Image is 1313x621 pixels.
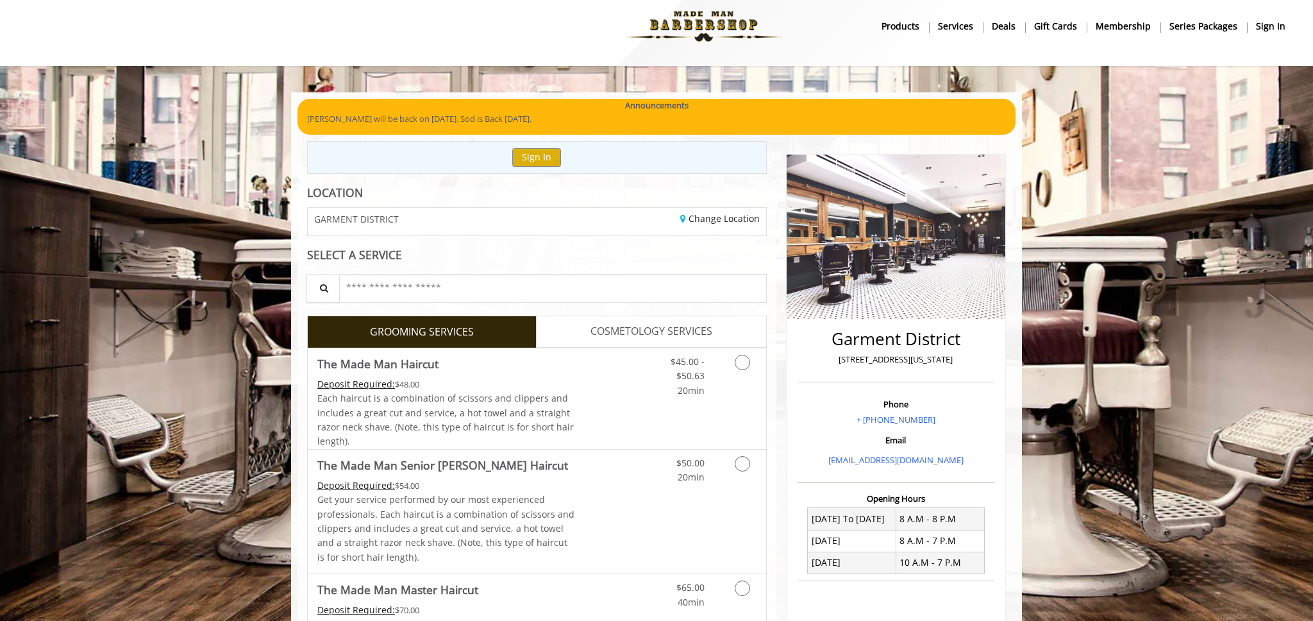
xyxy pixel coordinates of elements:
button: Sign In [512,148,561,167]
div: SELECT A SERVICE [307,249,767,261]
span: This service needs some Advance to be paid before we block your appointment [317,378,395,390]
a: Gift cardsgift cards [1025,17,1087,35]
span: GROOMING SERVICES [370,324,474,341]
b: Services [938,19,973,33]
span: Each haircut is a combination of scissors and clippers and includes a great cut and service, a ho... [317,392,574,447]
td: [DATE] To [DATE] [808,508,896,530]
a: Productsproducts [873,17,929,35]
b: Series packages [1169,19,1237,33]
span: COSMETOLOGY SERVICES [590,323,712,340]
p: [STREET_ADDRESS][US_STATE] [801,353,991,366]
span: 20min [678,471,705,483]
b: products [882,19,919,33]
b: sign in [1256,19,1285,33]
td: [DATE] [808,530,896,552]
span: This service needs some Advance to be paid before we block your appointment [317,604,395,616]
b: The Made Man Haircut [317,355,439,373]
span: $50.00 [676,457,705,469]
a: [EMAIL_ADDRESS][DOMAIN_NAME] [828,454,964,466]
b: Deals [992,19,1016,33]
span: $65.00 [676,581,705,593]
h3: Phone [801,400,991,409]
a: DealsDeals [983,17,1025,35]
span: GARMENT DISTRICT [314,214,399,224]
div: $54.00 [317,479,575,493]
b: gift cards [1034,19,1077,33]
td: 10 A.M - 7 P.M [896,552,984,574]
td: [DATE] [808,552,896,574]
span: $45.00 - $50.63 [671,355,705,382]
a: MembershipMembership [1087,17,1160,35]
b: Announcements [625,99,689,112]
h3: Email [801,436,991,445]
div: $70.00 [317,603,575,617]
div: $48.00 [317,377,575,391]
b: The Made Man Master Haircut [317,581,478,599]
button: Service Search [306,274,340,303]
p: Get your service performed by our most experienced professionals. Each haircut is a combination o... [317,493,575,565]
td: 8 A.M - 7 P.M [896,530,984,552]
b: Membership [1096,19,1151,33]
b: LOCATION [307,185,363,200]
h2: Garment District [801,330,991,348]
span: 20min [678,384,705,396]
a: Change Location [680,212,760,225]
a: ServicesServices [929,17,983,35]
a: sign insign in [1247,17,1294,35]
span: This service needs some Advance to be paid before we block your appointment [317,479,395,491]
span: 40min [678,596,705,608]
h3: Opening Hours [798,494,994,503]
a: Series packagesSeries packages [1160,17,1247,35]
a: + [PHONE_NUMBER] [857,414,935,425]
b: The Made Man Senior [PERSON_NAME] Haircut [317,456,568,474]
p: [PERSON_NAME] will be back on [DATE]. Sod is Back [DATE]. [307,112,1006,126]
td: 8 A.M - 8 P.M [896,508,984,530]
